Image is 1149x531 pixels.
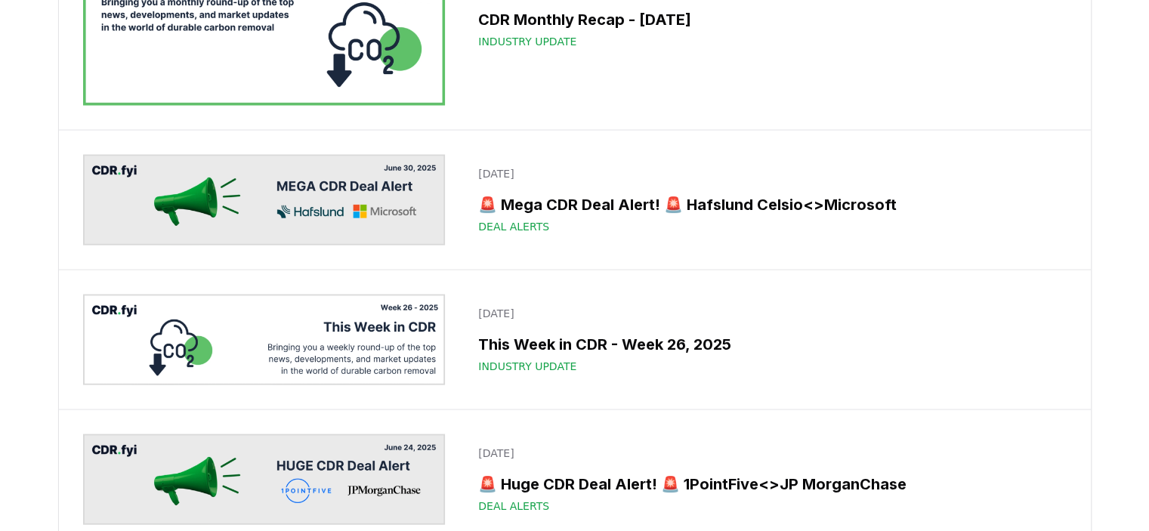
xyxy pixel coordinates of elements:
a: [DATE]This Week in CDR - Week 26, 2025Industry Update [469,297,1066,383]
span: Industry Update [478,359,576,374]
p: [DATE] [478,446,1057,461]
h3: CDR Monthly Recap - [DATE] [478,8,1057,31]
span: Deal Alerts [478,219,549,234]
h3: 🚨 Mega CDR Deal Alert! 🚨 Hafslund Celsio<>Microsoft [478,193,1057,216]
img: 🚨 Huge CDR Deal Alert! 🚨 1PointFive<>JP MorganChase blog post image [83,434,446,525]
p: [DATE] [478,306,1057,321]
h3: This Week in CDR - Week 26, 2025 [478,333,1057,356]
span: Industry Update [478,34,576,49]
img: This Week in CDR - Week 26, 2025 blog post image [83,295,446,385]
img: 🚨 Mega CDR Deal Alert! 🚨 Hafslund Celsio<>Microsoft blog post image [83,155,446,245]
a: [DATE]🚨 Mega CDR Deal Alert! 🚨 Hafslund Celsio<>MicrosoftDeal Alerts [469,157,1066,243]
span: Deal Alerts [478,499,549,514]
a: [DATE]🚨 Huge CDR Deal Alert! 🚨 1PointFive<>JP MorganChaseDeal Alerts [469,437,1066,523]
h3: 🚨 Huge CDR Deal Alert! 🚨 1PointFive<>JP MorganChase [478,473,1057,495]
p: [DATE] [478,166,1057,181]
